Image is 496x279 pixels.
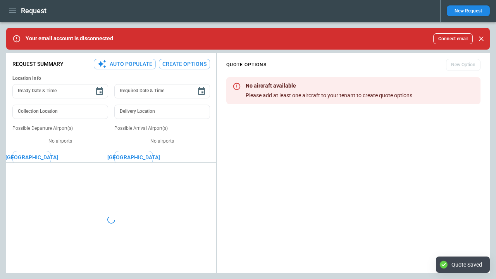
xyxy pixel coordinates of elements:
p: Possible Arrival Airport(s) [114,125,210,132]
button: Choose date [92,84,107,99]
p: Possible Departure Airport(s) [12,125,108,132]
p: Your email account is disconnected [26,35,113,42]
button: [GEOGRAPHIC_DATA] [12,151,51,164]
button: [GEOGRAPHIC_DATA] [114,151,153,164]
button: Connect email [433,33,473,44]
div: dismiss [476,30,487,47]
p: Please add at least one aircraft to your tenant to create quote options [246,92,412,99]
h4: QUOTE OPTIONS [226,63,267,67]
button: New Request [447,5,490,16]
h6: Location Info [12,76,210,81]
button: Choose date [194,84,209,99]
p: Request Summary [12,61,64,67]
button: Auto Populate [94,59,156,69]
button: Close [476,33,487,44]
button: Create Options [159,59,210,69]
h1: Request [21,6,46,15]
div: Quote Saved [451,261,482,268]
p: No airports [12,138,108,145]
div: scrollable content [217,56,490,107]
p: No aircraft available [246,83,412,89]
p: No airports [114,138,210,145]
